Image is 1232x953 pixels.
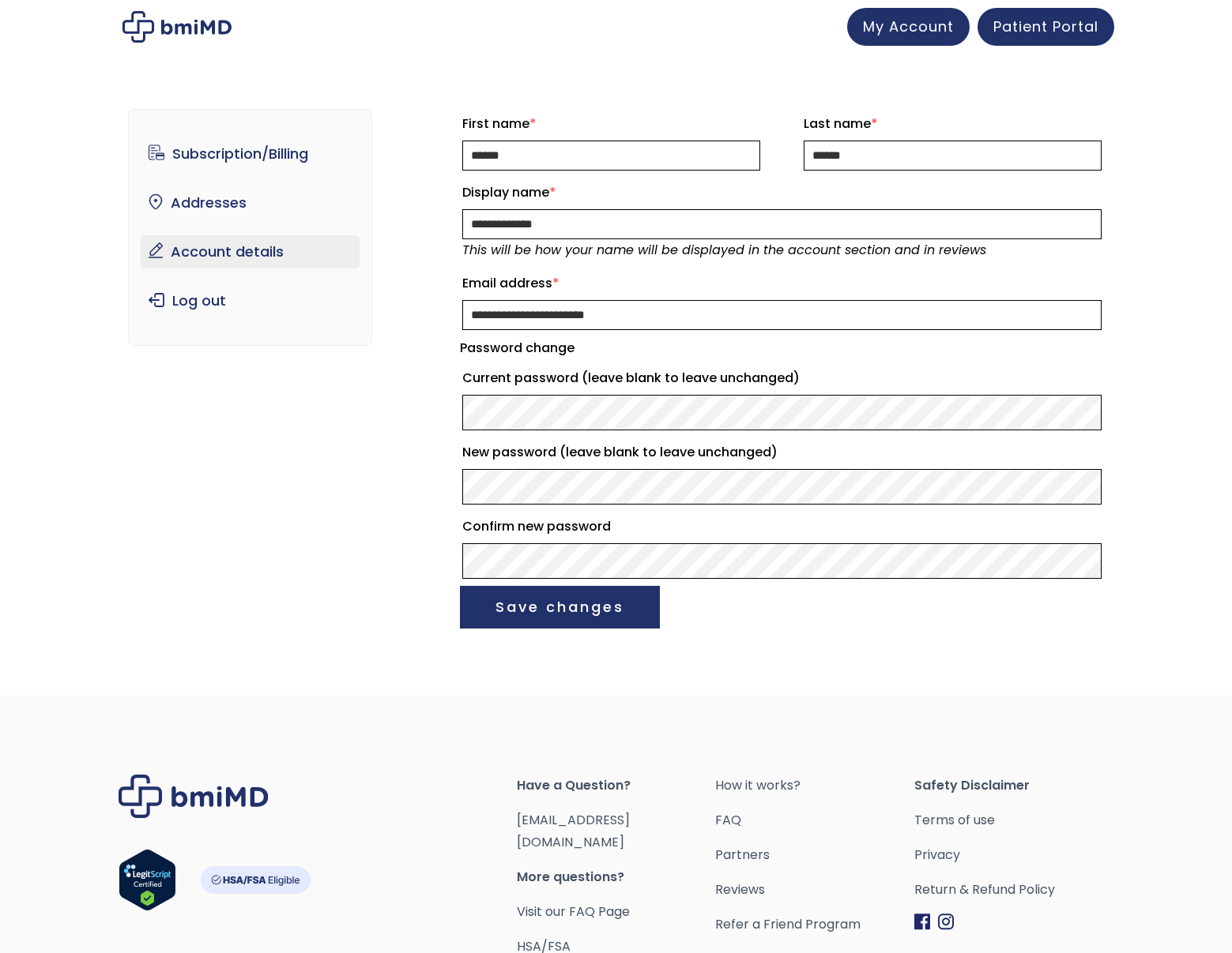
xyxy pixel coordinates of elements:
[141,235,360,268] a: Account details
[914,844,1113,866] a: Privacy
[914,914,930,930] img: Facebook
[119,775,269,818] img: Brand Logo
[517,902,630,921] a: Visit our FAQ Page
[462,180,1102,205] label: Display name
[715,775,914,797] a: How it works?
[914,809,1113,831] a: Terms of use
[122,11,232,43] img: My account
[462,241,986,259] em: This will be how your name will be displayed in the account section and in reviews
[462,366,1102,391] label: Current password (leave blank to leave unchanged)
[462,271,1102,296] label: Email address
[715,879,914,901] a: Reviews
[517,775,716,797] span: Have a Question?
[128,109,372,346] nav: Account pages
[978,8,1114,46] a: Patient Portal
[517,866,716,888] span: More questions?
[460,337,575,359] legend: Password change
[141,186,360,219] a: Addresses
[141,284,360,317] a: Log out
[715,914,914,936] a: Refer a Friend Program
[200,866,311,894] img: HSA-FSA
[993,17,1098,36] span: Patient Portal
[847,8,970,46] a: My Account
[715,809,914,831] a: FAQ
[804,111,1102,137] label: Last name
[119,849,176,911] img: Verify Approval for www.bmimd.com
[141,137,360,171] a: Subscription/Billing
[914,775,1113,797] span: Safety Disclaimer
[460,586,660,628] button: Save changes
[914,879,1113,901] a: Return & Refund Policy
[119,849,176,918] a: Verify LegitScript Approval for www.bmimd.com
[462,111,760,137] label: First name
[517,811,630,851] a: [EMAIL_ADDRESS][DOMAIN_NAME]
[462,514,1102,539] label: Confirm new password
[462,440,1102,465] label: New password (leave blank to leave unchanged)
[715,844,914,866] a: Partners
[863,17,954,36] span: My Account
[938,914,954,930] img: Instagram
